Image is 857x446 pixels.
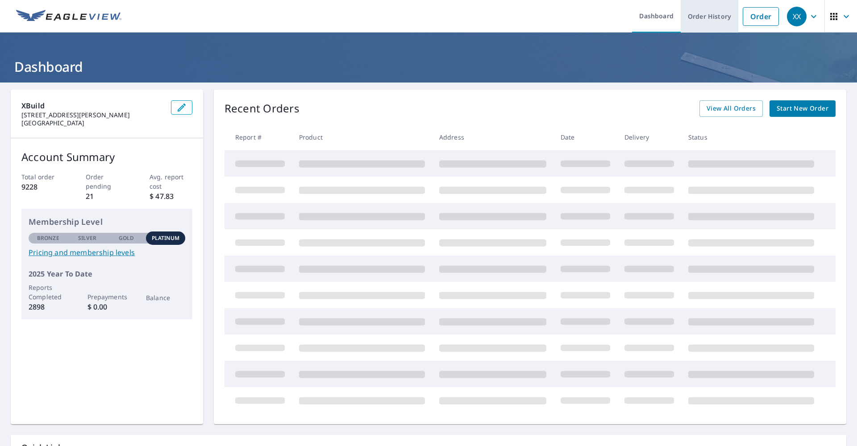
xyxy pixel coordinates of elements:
p: $ 47.83 [150,191,192,202]
span: Start New Order [777,103,828,114]
p: 21 [86,191,129,202]
p: Total order [21,172,64,182]
th: Date [553,124,617,150]
p: Account Summary [21,149,192,165]
p: Reports Completed [29,283,68,301]
h1: Dashboard [11,58,846,76]
a: Pricing and membership levels [29,247,185,258]
p: XBuild [21,100,164,111]
th: Address [432,124,553,150]
p: [GEOGRAPHIC_DATA] [21,119,164,127]
p: 9228 [21,182,64,192]
a: View All Orders [699,100,763,117]
span: View All Orders [707,103,756,114]
th: Delivery [617,124,681,150]
p: 2898 [29,301,68,312]
th: Product [292,124,432,150]
th: Report # [225,124,292,150]
a: Start New Order [770,100,836,117]
p: Avg. report cost [150,172,192,191]
p: Platinum [152,234,180,242]
p: 2025 Year To Date [29,268,185,279]
p: Bronze [37,234,59,242]
p: Recent Orders [225,100,300,117]
p: Membership Level [29,216,185,228]
p: Balance [146,293,185,302]
div: XX [787,7,807,26]
th: Status [681,124,821,150]
p: $ 0.00 [87,301,127,312]
a: Order [743,7,779,26]
p: Prepayments [87,292,127,301]
img: EV Logo [16,10,121,23]
p: [STREET_ADDRESS][PERSON_NAME] [21,111,164,119]
p: Gold [119,234,134,242]
p: Order pending [86,172,129,191]
p: Silver [78,234,97,242]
